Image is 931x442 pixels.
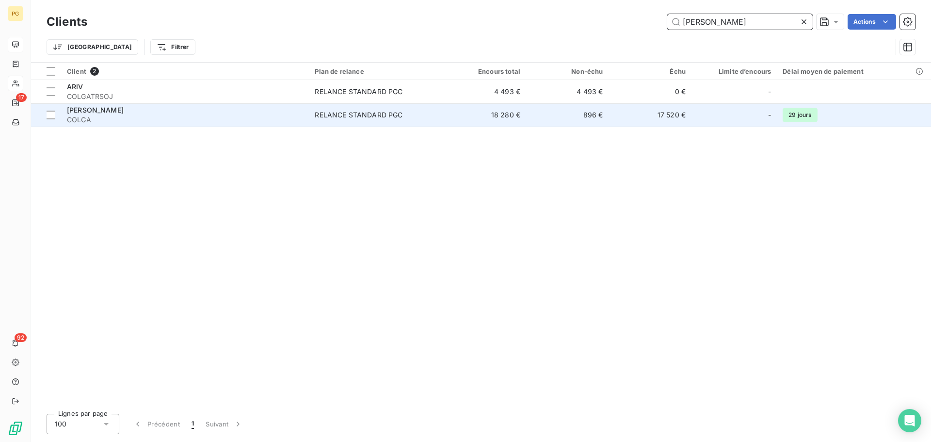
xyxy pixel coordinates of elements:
[532,67,603,75] div: Non-échu
[614,67,685,75] div: Échu
[8,421,23,436] img: Logo LeanPay
[67,115,303,125] span: COLGA
[783,108,817,122] span: 29 jours
[315,110,402,120] div: RELANCE STANDARD PGC
[47,39,138,55] button: [GEOGRAPHIC_DATA]
[609,80,691,103] td: 0 €
[898,409,921,432] div: Open Intercom Messenger
[783,67,925,75] div: Délai moyen de paiement
[8,95,23,111] a: 17
[127,414,186,434] button: Précédent
[526,80,609,103] td: 4 493 €
[8,6,23,21] div: PG
[186,414,200,434] button: 1
[848,14,896,30] button: Actions
[15,333,27,342] span: 92
[768,110,771,120] span: -
[609,103,691,127] td: 17 520 €
[200,414,249,434] button: Suivant
[16,93,27,102] span: 17
[55,419,66,429] span: 100
[47,13,87,31] h3: Clients
[315,67,437,75] div: Plan de relance
[150,39,195,55] button: Filtrer
[67,82,83,91] span: ARIV
[697,67,771,75] div: Limite d’encours
[444,103,526,127] td: 18 280 €
[444,80,526,103] td: 4 493 €
[315,87,402,97] div: RELANCE STANDARD PGC
[526,103,609,127] td: 896 €
[768,87,771,97] span: -
[67,106,124,114] span: [PERSON_NAME]
[449,67,520,75] div: Encours total
[67,92,303,101] span: COLGATRSOJ
[90,67,99,76] span: 2
[192,419,194,429] span: 1
[667,14,813,30] input: Rechercher
[67,67,86,75] span: Client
